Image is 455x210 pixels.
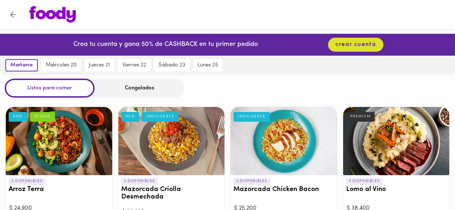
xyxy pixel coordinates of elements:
div: Listos para comer [5,79,95,98]
div: INDULGENTE [233,112,270,121]
button: jueves 21 [85,59,114,71]
button: miércoles 20 [41,59,81,71]
span: viernes 22 [122,62,146,69]
span: crear cuenta [335,41,376,48]
iframe: Messagebird Livechat Widget [413,168,448,203]
div: PREMIUM [346,112,375,121]
h3: Mazorcada Chicken Bacon [233,186,334,193]
button: sábado 23 [154,59,190,71]
img: logo.png [29,6,76,23]
p: Crea tu cuenta y gana 50% de CASHBACK en tu primer pedido [73,40,258,50]
button: lunes 25 [193,59,222,71]
button: Volver [4,6,22,23]
span: sábado 23 [159,62,185,69]
button: mañana [5,59,38,71]
div: INDULGENTE [142,112,178,121]
div: Mazorcada Criolla Desmechada [118,107,225,175]
p: 2 DISPONIBLES [121,178,158,185]
h3: Lomo al Vino [346,186,447,193]
span: miércoles 20 [46,62,77,69]
div: VEGGIE [30,112,55,121]
div: Arroz Terra [6,107,112,175]
div: Lomo al Vino [343,107,450,175]
button: crear cuenta [328,38,383,52]
p: 3 DISPONIBLES [233,178,270,185]
div: Mazorcada Chicken Bacon [231,107,337,175]
span: mañana [10,62,33,69]
div: NEW [9,112,27,121]
p: 3 DISPONIBLES [9,178,46,185]
h3: Arroz Terra [9,186,109,193]
h3: Mazorcada Criolla Desmechada [121,186,222,201]
div: Congelados [95,79,185,98]
span: jueves 21 [89,62,110,69]
p: 2 DISPONIBLES [346,178,383,185]
span: lunes 25 [197,62,218,69]
button: viernes 22 [118,59,151,71]
div: NEW [121,112,140,121]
